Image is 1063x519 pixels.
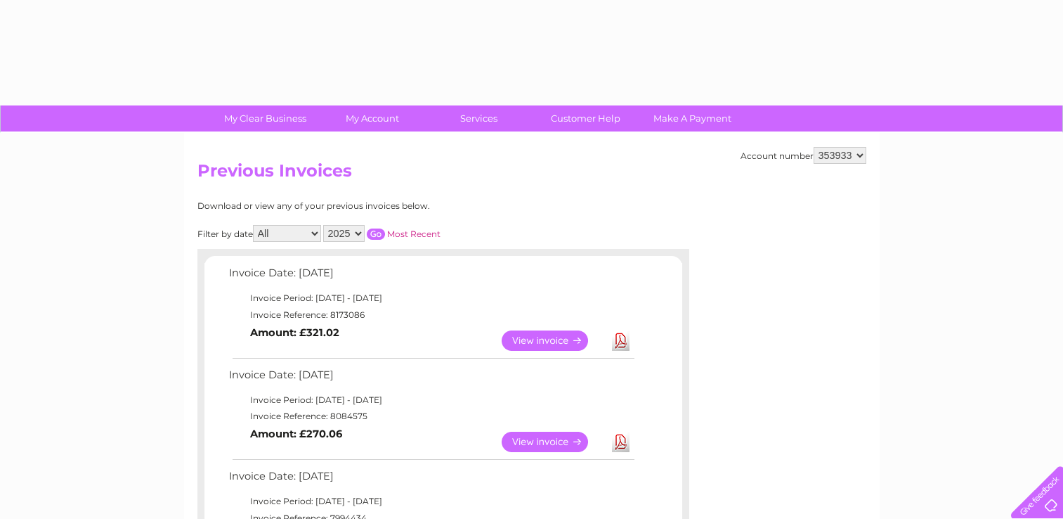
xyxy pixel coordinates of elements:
a: My Clear Business [207,105,323,132]
div: Filter by date [197,225,566,242]
a: View [502,331,605,351]
td: Invoice Date: [DATE] [226,467,637,493]
a: Customer Help [528,105,644,132]
td: Invoice Reference: 8084575 [226,408,637,425]
td: Invoice Reference: 8173086 [226,307,637,323]
a: Most Recent [387,229,441,239]
div: Download or view any of your previous invoices below. [197,201,566,211]
td: Invoice Period: [DATE] - [DATE] [226,493,637,510]
td: Invoice Date: [DATE] [226,366,637,392]
a: View [502,432,605,452]
div: Account number [741,147,866,164]
a: Services [421,105,537,132]
a: Make A Payment [634,105,750,132]
b: Amount: £270.06 [250,428,342,440]
a: Download [612,331,630,351]
td: Invoice Date: [DATE] [226,264,637,290]
td: Invoice Period: [DATE] - [DATE] [226,392,637,409]
b: Amount: £321.02 [250,326,339,339]
a: My Account [314,105,430,132]
td: Invoice Period: [DATE] - [DATE] [226,290,637,307]
a: Download [612,432,630,452]
h2: Previous Invoices [197,161,866,188]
